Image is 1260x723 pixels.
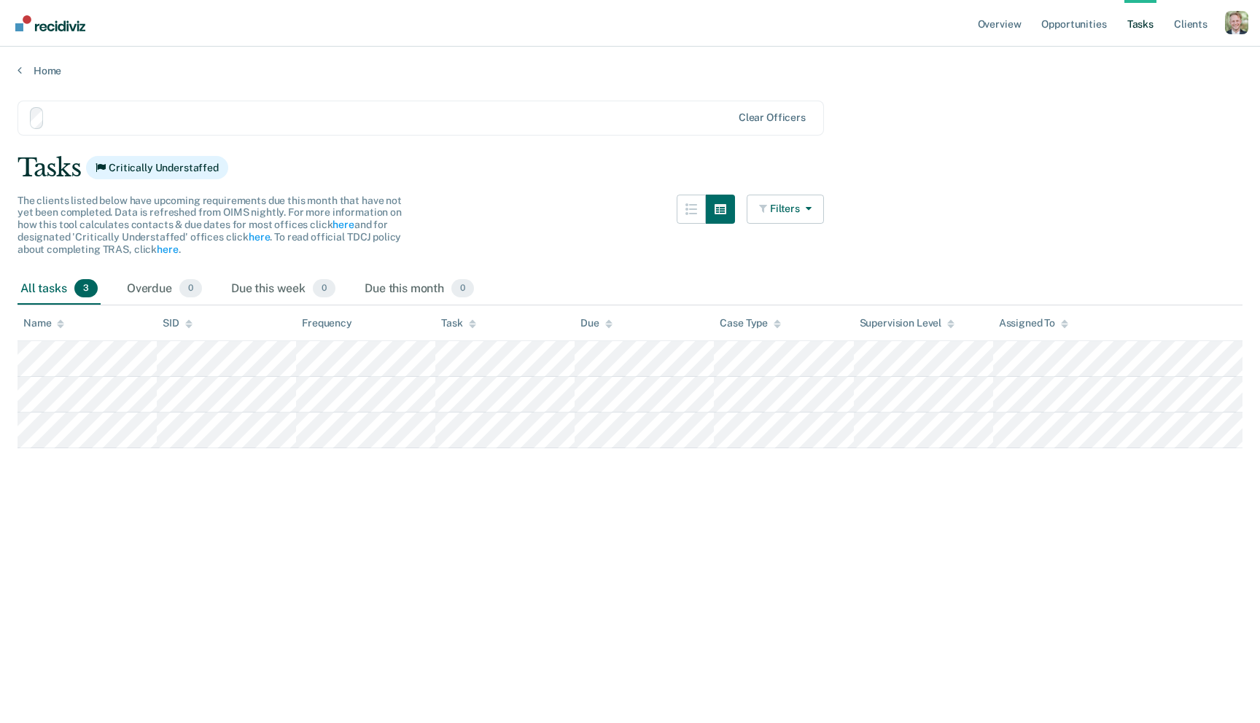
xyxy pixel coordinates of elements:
div: Name [23,317,64,329]
span: 3 [74,279,98,298]
div: Due this week0 [228,273,338,305]
div: Overdue0 [124,273,205,305]
button: Profile dropdown button [1225,11,1248,34]
a: here [332,219,354,230]
div: Case Type [720,317,781,329]
div: Frequency [302,317,352,329]
a: here [157,243,178,255]
div: Assigned To [999,317,1068,329]
img: Recidiviz [15,15,85,31]
div: Supervision Level [860,317,955,329]
div: Due this month0 [362,273,477,305]
div: Tasks [17,153,1242,183]
div: All tasks3 [17,273,101,305]
a: Home [17,64,1242,77]
span: 0 [313,279,335,298]
div: Clear officers [739,112,806,124]
button: Filters [747,195,824,224]
div: Due [580,317,612,329]
div: SID [163,317,192,329]
span: 0 [451,279,474,298]
span: The clients listed below have upcoming requirements due this month that have not yet been complet... [17,195,402,255]
span: Critically Understaffed [86,156,228,179]
div: Task [441,317,475,329]
a: here [249,231,270,243]
span: 0 [179,279,202,298]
